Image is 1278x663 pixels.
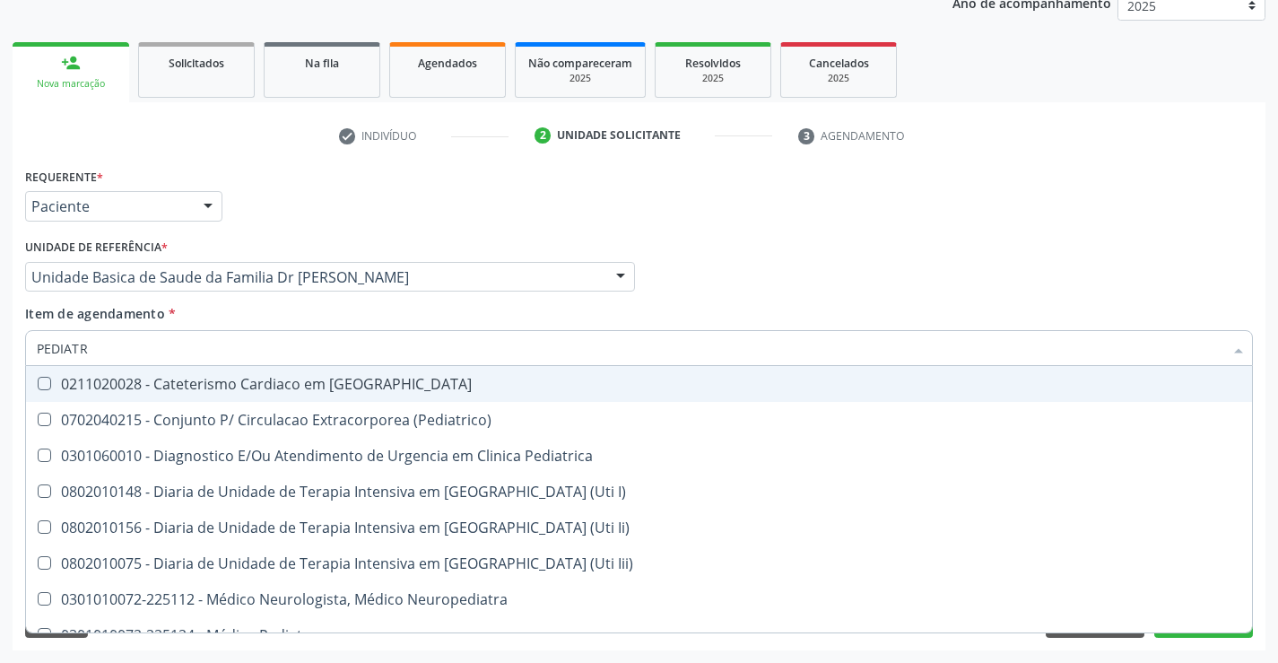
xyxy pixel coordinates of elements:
[37,484,1241,499] div: 0802010148 - Diaria de Unidade de Terapia Intensiva em [GEOGRAPHIC_DATA] (Uti I)
[31,197,186,215] span: Paciente
[61,53,81,73] div: person_add
[668,72,758,85] div: 2025
[685,56,741,71] span: Resolvidos
[528,72,632,85] div: 2025
[37,330,1223,366] input: Buscar por procedimentos
[794,72,883,85] div: 2025
[418,56,477,71] span: Agendados
[305,56,339,71] span: Na fila
[37,556,1241,571] div: 0802010075 - Diaria de Unidade de Terapia Intensiva em [GEOGRAPHIC_DATA] (Uti Iii)
[37,413,1241,427] div: 0702040215 - Conjunto P/ Circulacao Extracorporea (Pediatrico)
[535,127,551,144] div: 2
[557,127,681,144] div: Unidade solicitante
[25,77,117,91] div: Nova marcação
[37,592,1241,606] div: 0301010072-225112 - Médico Neurologista, Médico Neuropediatra
[31,268,598,286] span: Unidade Basica de Saude da Familia Dr [PERSON_NAME]
[37,520,1241,535] div: 0802010156 - Diaria de Unidade de Terapia Intensiva em [GEOGRAPHIC_DATA] (Uti Ii)
[25,163,103,191] label: Requerente
[169,56,224,71] span: Solicitados
[528,56,632,71] span: Não compareceram
[37,628,1241,642] div: 0301010072-225124 - Médico Pediatra
[37,377,1241,391] div: 0211020028 - Cateterismo Cardiaco em [GEOGRAPHIC_DATA]
[25,234,168,262] label: Unidade de referência
[809,56,869,71] span: Cancelados
[37,449,1241,463] div: 0301060010 - Diagnostico E/Ou Atendimento de Urgencia em Clinica Pediatrica
[25,305,165,322] span: Item de agendamento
